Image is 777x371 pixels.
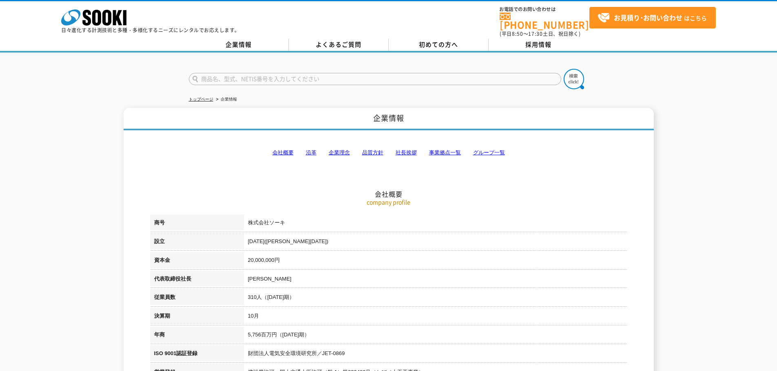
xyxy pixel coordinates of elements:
li: 企業情報 [215,95,237,104]
th: 従業員数 [150,289,244,308]
td: 20,000,000円 [244,252,627,271]
a: グループ一覧 [473,149,505,156]
th: 年商 [150,327,244,345]
td: 5,756百万円（[DATE]期） [244,327,627,345]
span: お電話でのお問い合わせは [500,7,589,12]
td: [DATE]([PERSON_NAME][DATE]) [244,233,627,252]
a: 品質方針 [362,149,383,156]
h2: 会社概要 [150,108,627,198]
a: 初めての方へ [389,39,489,51]
a: 会社概要 [272,149,294,156]
td: 財団法人電気安全環境研究所／JET-0869 [244,345,627,364]
p: company profile [150,198,627,206]
th: 決算期 [150,308,244,327]
img: btn_search.png [564,69,584,89]
th: 商号 [150,215,244,233]
a: 採用情報 [489,39,589,51]
th: 代表取締役社長 [150,271,244,290]
td: 310人（[DATE]期） [244,289,627,308]
span: はこちら [598,12,707,24]
th: 資本金 [150,252,244,271]
a: 沿革 [306,149,317,156]
span: (平日 ～ 土日、祝日除く) [500,30,580,37]
a: [PHONE_NUMBER] [500,13,589,29]
span: 初めての方へ [419,40,458,49]
a: 事業拠点一覧 [429,149,461,156]
a: お見積り･お問い合わせはこちら [589,7,716,29]
a: よくあるご質問 [289,39,389,51]
th: ISO 9001認証登録 [150,345,244,364]
td: 株式会社ソーキ [244,215,627,233]
input: 商品名、型式、NETIS番号を入力してください [189,73,561,85]
p: 日々進化する計測技術と多種・多様化するニーズにレンタルでお応えします。 [61,28,240,33]
a: 社長挨拶 [396,149,417,156]
a: トップページ [189,97,213,101]
a: 企業情報 [189,39,289,51]
span: 8:50 [512,30,523,37]
td: [PERSON_NAME] [244,271,627,290]
h1: 企業情報 [124,108,654,130]
strong: お見積り･お問い合わせ [614,13,682,22]
td: 10月 [244,308,627,327]
th: 設立 [150,233,244,252]
a: 企業理念 [329,149,350,156]
span: 17:30 [528,30,543,37]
